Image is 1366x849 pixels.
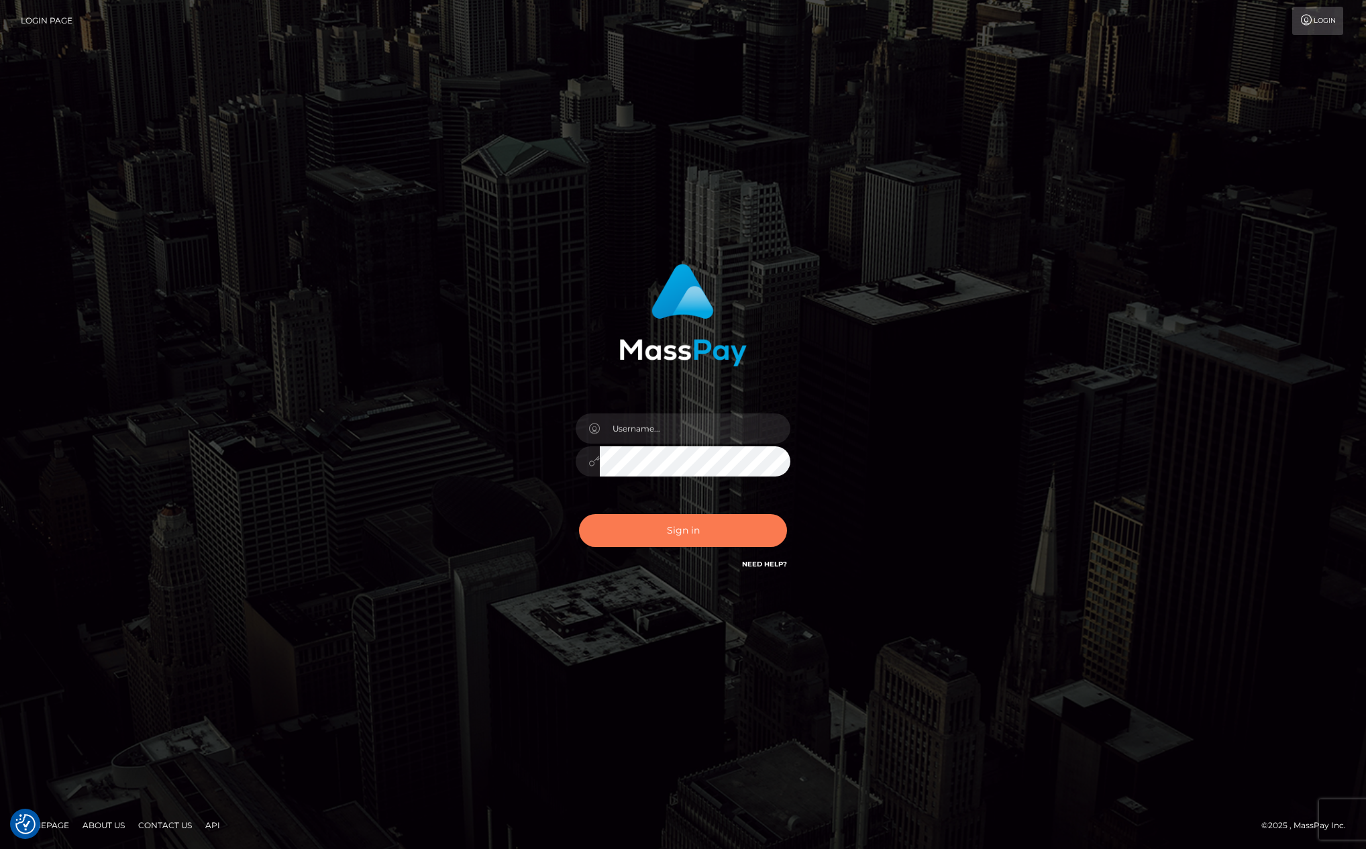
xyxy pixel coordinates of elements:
div: © 2025 , MassPay Inc. [1261,818,1356,833]
img: MassPay Login [619,264,747,366]
img: Revisit consent button [15,814,36,834]
a: Login [1292,7,1343,35]
a: Need Help? [742,560,787,568]
a: API [200,815,225,836]
button: Consent Preferences [15,814,36,834]
a: Homepage [15,815,74,836]
a: About Us [77,815,130,836]
a: Login Page [21,7,72,35]
input: Username... [600,413,790,444]
button: Sign in [579,514,787,547]
a: Contact Us [133,815,197,836]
